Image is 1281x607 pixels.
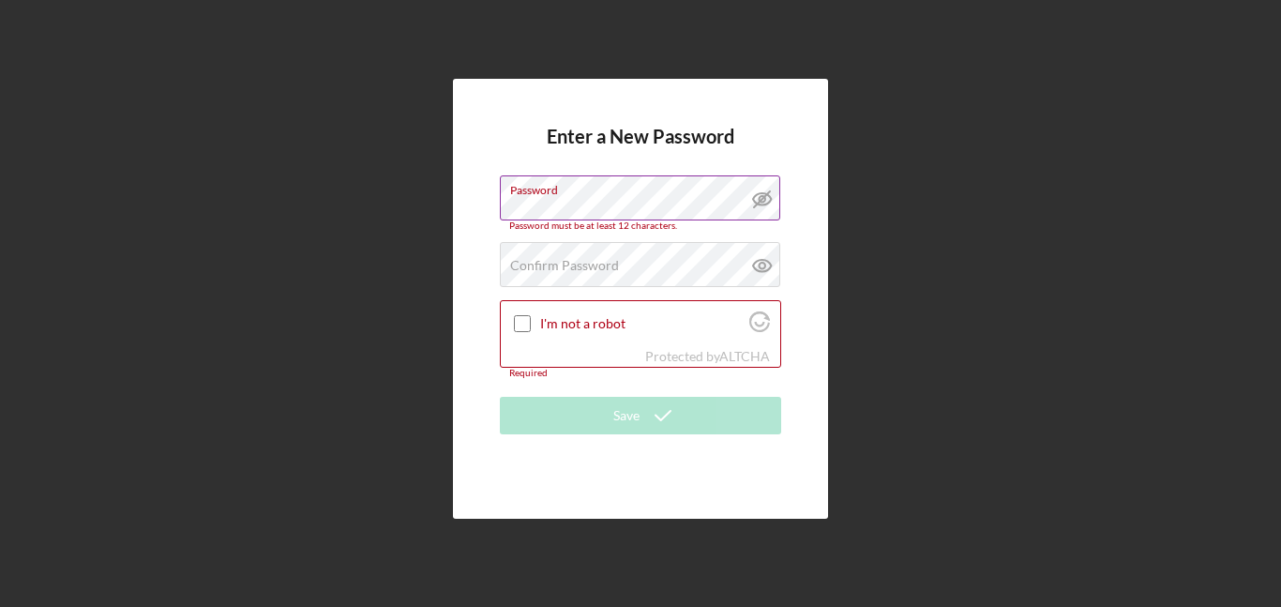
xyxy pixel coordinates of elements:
label: I'm not a robot [540,316,744,331]
label: Confirm Password [510,258,619,273]
a: Visit Altcha.org [749,319,770,335]
h4: Enter a New Password [547,126,734,175]
div: Required [500,368,781,379]
div: Save [613,397,640,434]
div: Protected by [645,349,770,364]
label: Password [510,176,780,197]
button: Save [500,397,781,434]
div: Password must be at least 12 characters. [500,220,781,232]
a: Visit Altcha.org [719,348,770,364]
